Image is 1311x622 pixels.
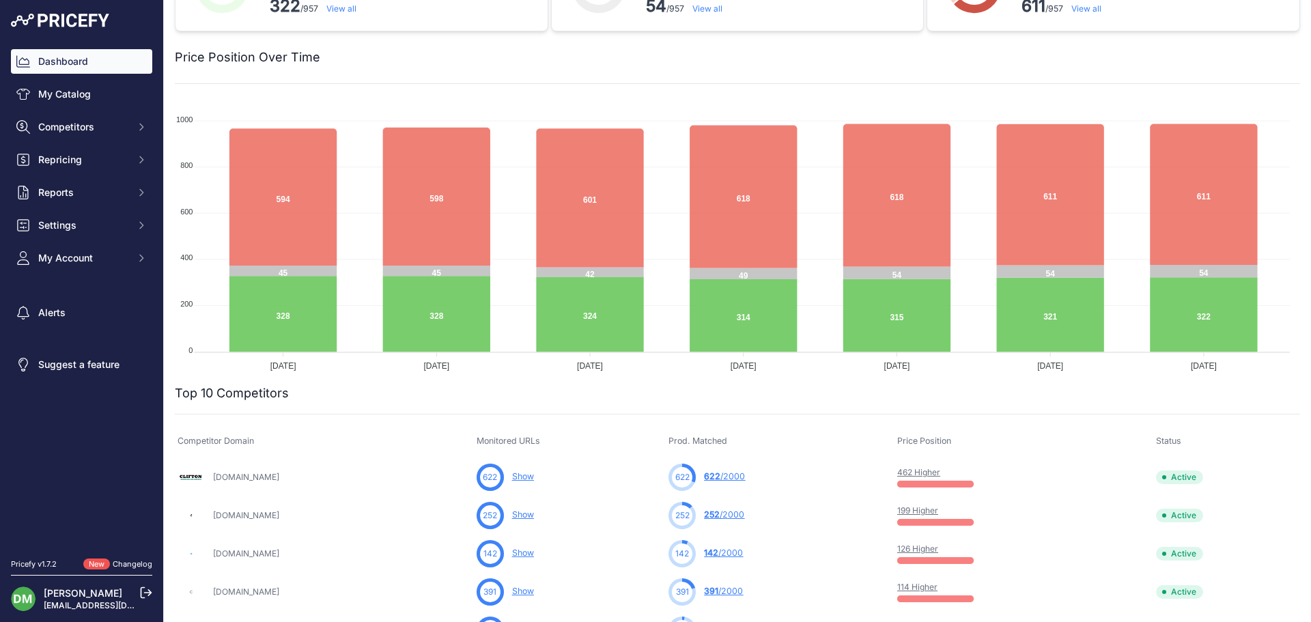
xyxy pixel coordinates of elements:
[577,361,603,371] tspan: [DATE]
[512,548,534,558] a: Show
[180,253,193,261] tspan: 400
[38,186,128,199] span: Reports
[1156,547,1203,561] span: Active
[213,472,279,482] a: [DOMAIN_NAME]
[897,582,938,592] a: 114 Higher
[11,559,57,570] div: Pricefy v1.7.2
[1156,585,1203,599] span: Active
[188,346,193,354] tspan: 0
[1191,361,1217,371] tspan: [DATE]
[897,543,938,554] a: 126 Higher
[512,471,534,481] a: Show
[704,509,744,520] a: 252/2000
[1156,470,1203,484] span: Active
[180,300,193,308] tspan: 200
[1037,361,1063,371] tspan: [DATE]
[731,361,757,371] tspan: [DATE]
[1156,509,1203,522] span: Active
[270,361,296,371] tspan: [DATE]
[11,352,152,377] a: Suggest a feature
[180,161,193,169] tspan: 800
[11,49,152,74] a: Dashboard
[326,3,356,14] a: View all
[38,153,128,167] span: Repricing
[113,559,152,569] a: Changelog
[704,509,720,520] span: 252
[213,548,279,559] a: [DOMAIN_NAME]
[44,587,122,599] a: [PERSON_NAME]
[38,251,128,265] span: My Account
[11,300,152,325] a: Alerts
[512,509,534,520] a: Show
[704,548,743,558] a: 142/2000
[1071,3,1101,14] a: View all
[692,3,722,14] a: View all
[897,467,940,477] a: 462 Higher
[11,213,152,238] button: Settings
[704,586,718,596] span: 391
[178,436,254,446] span: Competitor Domain
[11,147,152,172] button: Repricing
[1156,436,1181,446] span: Status
[38,218,128,232] span: Settings
[704,471,745,481] a: 622/2000
[11,82,152,107] a: My Catalog
[483,586,496,598] span: 391
[704,471,720,481] span: 622
[11,49,152,542] nav: Sidebar
[676,586,689,598] span: 391
[11,14,109,27] img: Pricefy Logo
[897,436,951,446] span: Price Position
[477,436,540,446] span: Monitored URLs
[483,509,497,522] span: 252
[704,548,718,558] span: 142
[213,586,279,597] a: [DOMAIN_NAME]
[175,384,289,403] h2: Top 10 Competitors
[11,115,152,139] button: Competitors
[884,361,910,371] tspan: [DATE]
[44,600,186,610] a: [EMAIL_ADDRESS][DOMAIN_NAME]
[483,471,497,483] span: 622
[897,505,938,515] a: 199 Higher
[483,548,497,560] span: 142
[38,120,128,134] span: Competitors
[213,510,279,520] a: [DOMAIN_NAME]
[11,246,152,270] button: My Account
[423,361,449,371] tspan: [DATE]
[675,471,690,483] span: 622
[83,559,110,570] span: New
[176,115,193,124] tspan: 1000
[180,208,193,216] tspan: 600
[675,548,689,560] span: 142
[175,48,320,67] h2: Price Position Over Time
[11,180,152,205] button: Reports
[704,586,743,596] a: 391/2000
[512,586,534,596] a: Show
[668,436,727,446] span: Prod. Matched
[675,509,690,522] span: 252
